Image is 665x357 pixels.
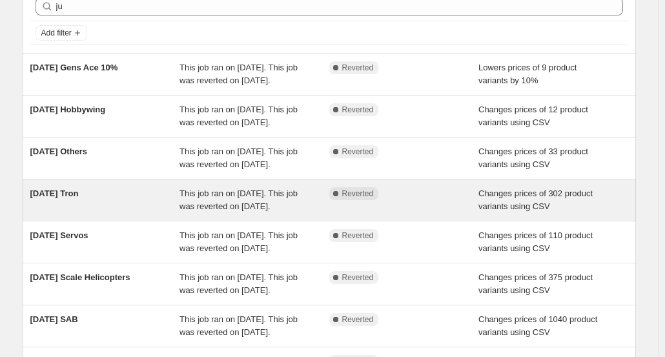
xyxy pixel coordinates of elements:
[179,189,298,211] span: This job ran on [DATE]. This job was reverted on [DATE].
[342,272,374,283] span: Reverted
[179,230,298,253] span: This job ran on [DATE]. This job was reverted on [DATE].
[30,272,130,282] span: [DATE] Scale Helicopters
[179,314,298,337] span: This job ran on [DATE]. This job was reverted on [DATE].
[478,63,577,85] span: Lowers prices of 9 product variants by 10%
[30,105,106,114] span: [DATE] Hobbywing
[179,147,298,169] span: This job ran on [DATE]. This job was reverted on [DATE].
[342,147,374,157] span: Reverted
[179,272,298,295] span: This job ran on [DATE]. This job was reverted on [DATE].
[30,189,79,198] span: [DATE] Tron
[342,230,374,241] span: Reverted
[342,105,374,115] span: Reverted
[342,189,374,199] span: Reverted
[179,105,298,127] span: This job ran on [DATE]. This job was reverted on [DATE].
[478,230,593,253] span: Changes prices of 110 product variants using CSV
[30,230,88,240] span: [DATE] Servos
[179,63,298,85] span: This job ran on [DATE]. This job was reverted on [DATE].
[478,272,593,295] span: Changes prices of 375 product variants using CSV
[342,314,374,325] span: Reverted
[36,25,87,41] button: Add filter
[478,105,588,127] span: Changes prices of 12 product variants using CSV
[30,63,118,72] span: [DATE] Gens Ace 10%
[478,147,588,169] span: Changes prices of 33 product variants using CSV
[478,314,597,337] span: Changes prices of 1040 product variants using CSV
[41,28,72,38] span: Add filter
[478,189,593,211] span: Changes prices of 302 product variants using CSV
[30,147,88,156] span: [DATE] Others
[342,63,374,73] span: Reverted
[30,314,78,324] span: [DATE] SAB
